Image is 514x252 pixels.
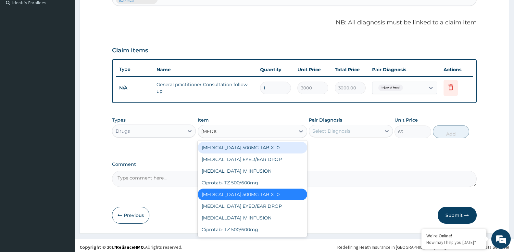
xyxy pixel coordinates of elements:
[294,63,332,76] th: Unit Price
[433,125,469,138] button: Add
[198,142,307,153] div: [MEDICAL_DATA] 500MG TAB X 10
[438,207,477,224] button: Submit
[378,85,403,91] span: Injury of head
[426,240,482,245] p: How may I help you today?
[116,244,144,250] a: RelianceHMO
[198,212,307,224] div: [MEDICAL_DATA] IV INFUSION
[3,178,124,200] textarea: Type your message and hit 'Enter'
[395,117,418,123] label: Unit Price
[198,165,307,177] div: [MEDICAL_DATA] IV INFUSION
[369,63,440,76] th: Pair Diagnosis
[116,63,153,75] th: Type
[337,244,509,250] div: Redefining Heath Insurance in [GEOGRAPHIC_DATA] using Telemedicine and Data Science!
[198,224,307,235] div: Ciprotab- TZ 500/600mg
[80,244,145,250] strong: Copyright © 2017 .
[198,153,307,165] div: [MEDICAL_DATA] EYED/EAR DROP
[309,117,342,123] label: Pair Diagnosis
[198,200,307,212] div: [MEDICAL_DATA] EYED/EAR DROP
[198,117,209,123] label: Item
[112,207,149,224] button: Previous
[12,33,26,49] img: d_794563401_company_1708531726252_794563401
[116,82,153,94] td: N/A
[153,63,257,76] th: Name
[198,189,307,200] div: [MEDICAL_DATA] 500MG TAB X 10
[112,47,148,54] h3: Claim Items
[440,63,473,76] th: Actions
[332,63,369,76] th: Total Price
[34,36,109,45] div: Chat with us now
[426,233,482,239] div: We're Online!
[198,177,307,189] div: Ciprotab- TZ 500/600mg
[112,19,477,27] p: NB: All diagnosis must be linked to a claim item
[116,128,130,134] div: Drugs
[38,82,90,148] span: We're online!
[153,78,257,98] td: General practitioner Consultation follow up
[112,117,126,123] label: Types
[312,128,350,134] div: Select Diagnosis
[107,3,122,19] div: Minimize live chat window
[112,162,477,167] label: Comment
[257,63,294,76] th: Quantity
